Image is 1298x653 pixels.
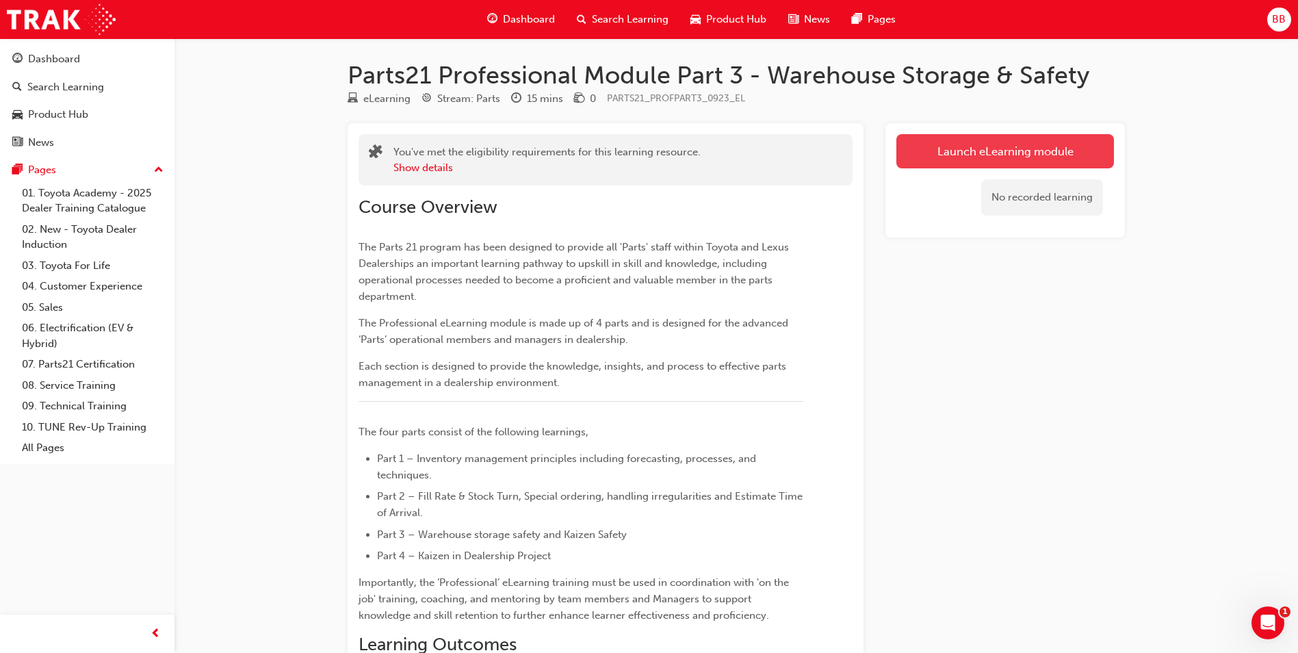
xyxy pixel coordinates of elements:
[706,12,766,27] span: Product Hub
[16,318,169,354] a: 06. Electrification (EV & Hybrid)
[5,157,169,183] button: Pages
[16,255,169,277] a: 03. Toyota For Life
[896,134,1114,168] a: Launch eLearning module
[12,81,22,94] span: search-icon
[1251,606,1284,639] iframe: Intercom live chat
[359,241,792,303] span: The Parts 21 program has been designed to provide all 'Parts' staff within Toyota and Lexus Deale...
[377,528,627,541] span: Part 3 – Warehouse storage safety and Kaizen Safety
[868,12,896,27] span: Pages
[363,91,411,107] div: eLearning
[1280,606,1290,617] span: 1
[16,219,169,255] a: 02. New - Toyota Dealer Induction
[12,53,23,66] span: guage-icon
[527,91,563,107] div: 15 mins
[5,47,169,72] a: Dashboard
[777,5,841,34] a: news-iconNews
[511,90,563,107] div: Duration
[28,107,88,123] div: Product Hub
[788,11,799,28] span: news-icon
[151,626,161,643] span: prev-icon
[28,162,56,178] div: Pages
[154,162,164,179] span: up-icon
[359,360,789,389] span: Each section is designed to provide the knowledge, insights, and process to effective parts manag...
[421,90,500,107] div: Stream
[12,137,23,149] span: news-icon
[804,12,830,27] span: News
[16,297,169,318] a: 05. Sales
[348,93,358,105] span: learningResourceType_ELEARNING-icon
[574,93,584,105] span: money-icon
[503,12,555,27] span: Dashboard
[1272,12,1286,27] span: BB
[359,576,792,622] span: Importantly, the ‘Professional’ eLearning training must be used in coordination with 'on the job'...
[5,44,169,157] button: DashboardSearch LearningProduct HubNews
[16,417,169,438] a: 10. TUNE Rev-Up Training
[574,90,596,107] div: Price
[607,92,745,104] span: Learning resource code
[476,5,566,34] a: guage-iconDashboard
[1267,8,1291,31] button: BB
[377,490,805,519] span: Part 2 – Fill Rate & Stock Turn, Special ordering, handling irregularities and Estimate Time of A...
[5,75,169,100] a: Search Learning
[852,11,862,28] span: pages-icon
[7,4,116,35] img: Trak
[369,146,382,162] span: puzzle-icon
[5,130,169,155] a: News
[511,93,521,105] span: clock-icon
[348,90,411,107] div: Type
[590,91,596,107] div: 0
[377,550,551,562] span: Part 4 – Kaizen in Dealership Project
[679,5,777,34] a: car-iconProduct Hub
[12,164,23,177] span: pages-icon
[393,160,453,176] button: Show details
[348,60,1125,90] h1: Parts21 Professional Module Part 3 - Warehouse Storage & Safety
[5,102,169,127] a: Product Hub
[27,79,104,95] div: Search Learning
[393,144,701,175] div: You've met the eligibility requirements for this learning resource.
[841,5,907,34] a: pages-iconPages
[377,452,759,481] span: Part 1 – Inventory management principles including forecasting, processes, and techniques.
[577,11,586,28] span: search-icon
[981,179,1103,216] div: No recorded learning
[16,276,169,297] a: 04. Customer Experience
[16,375,169,396] a: 08. Service Training
[16,183,169,219] a: 01. Toyota Academy - 2025 Dealer Training Catalogue
[28,135,54,151] div: News
[16,396,169,417] a: 09. Technical Training
[359,317,791,346] span: The Professional eLearning module is made up of 4 parts and is designed for the advanced ‘Parts’ ...
[16,354,169,375] a: 07. Parts21 Certification
[28,51,80,67] div: Dashboard
[359,196,497,218] span: Course Overview
[359,426,588,438] span: The four parts consist of the following learnings,
[487,11,497,28] span: guage-icon
[592,12,669,27] span: Search Learning
[437,91,500,107] div: Stream: Parts
[690,11,701,28] span: car-icon
[566,5,679,34] a: search-iconSearch Learning
[12,109,23,121] span: car-icon
[16,437,169,459] a: All Pages
[421,93,432,105] span: target-icon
